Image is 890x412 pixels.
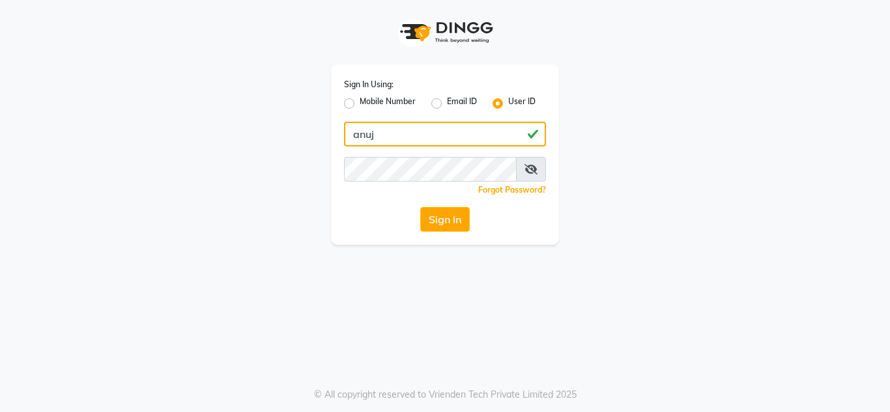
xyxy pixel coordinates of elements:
label: User ID [508,96,536,111]
label: Mobile Number [360,96,416,111]
img: logo1.svg [393,13,497,51]
button: Sign In [420,207,470,232]
input: Username [344,122,546,146]
input: Username [344,157,517,182]
label: Email ID [447,96,477,111]
a: Forgot Password? [478,185,546,195]
label: Sign In Using: [344,79,394,90]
